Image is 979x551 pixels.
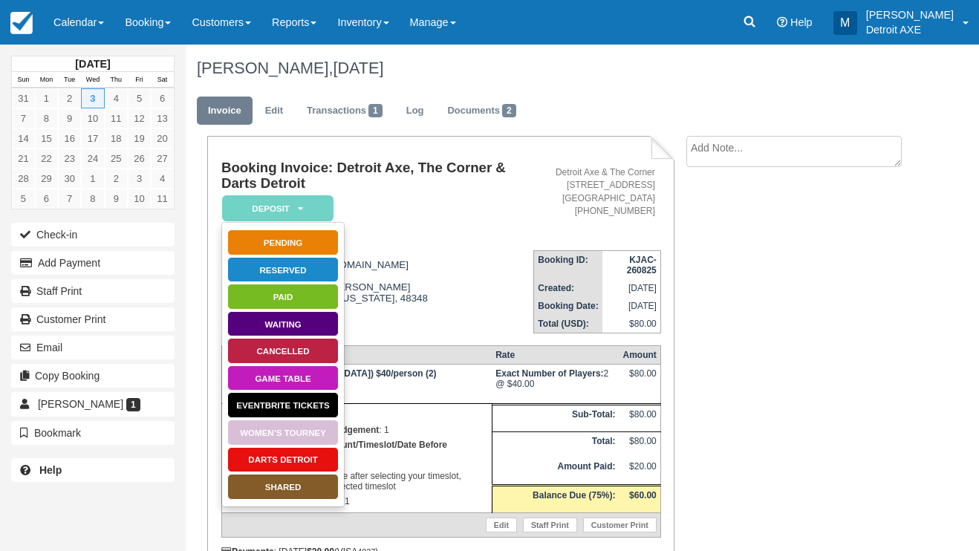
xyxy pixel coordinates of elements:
[151,72,174,88] th: Sat
[128,72,151,88] th: Fri
[58,108,81,128] a: 9
[128,149,151,169] a: 26
[128,108,151,128] a: 12
[254,97,294,125] a: Edit
[151,88,174,108] a: 6
[227,420,339,446] a: Women’s Tourney
[221,248,533,333] div: [EMAIL_ADDRESS][DOMAIN_NAME] [PHONE_NUMBER] [STREET_ADDRESS][PERSON_NAME] [GEOGRAPHIC_DATA], [US_...
[602,315,661,333] td: $80.00
[75,58,110,70] strong: [DATE]
[227,284,339,310] a: Paid
[58,149,81,169] a: 23
[11,392,175,416] a: [PERSON_NAME] 1
[11,223,175,247] button: Check-in
[12,149,35,169] a: 21
[227,365,339,391] a: Game Table
[35,72,58,88] th: Mon
[227,338,339,364] a: Cancelled
[395,97,435,125] a: Log
[81,128,104,149] a: 17
[105,88,128,108] a: 4
[105,72,128,88] th: Thu
[105,108,128,128] a: 11
[619,457,660,485] td: $20.00
[790,16,813,28] span: Help
[492,431,619,457] th: Total:
[11,364,175,388] button: Copy Booking
[622,368,656,391] div: $80.00
[35,149,58,169] a: 22
[81,189,104,209] a: 8
[105,149,128,169] a: 25
[226,408,488,423] p: : 1
[58,72,81,88] th: Tue
[221,195,328,222] a: Deposit
[81,149,104,169] a: 24
[38,398,123,410] span: [PERSON_NAME]
[227,474,339,500] a: SHARED
[296,97,394,125] a: Transactions1
[833,11,857,35] div: M
[12,169,35,189] a: 28
[602,297,661,315] td: [DATE]
[619,346,660,365] th: Amount
[151,108,174,128] a: 13
[486,518,517,532] a: Edit
[226,494,488,509] p: : 1
[11,421,175,445] button: Bookmark
[39,464,62,476] b: Help
[12,72,35,88] th: Sun
[534,315,602,333] th: Total (USD):
[151,169,174,189] a: 4
[492,346,619,365] th: Rate
[58,169,81,189] a: 30
[777,17,787,27] i: Help
[495,368,603,379] strong: Exact Number of Players
[221,365,492,404] td: [DATE] 06:30 PM - 08:00 PM
[128,189,151,209] a: 10
[11,279,175,303] a: Staff Print
[492,405,619,431] th: Sub-Total:
[492,485,619,513] th: Balance Due (75%):
[629,490,657,501] strong: $60.00
[11,307,175,331] a: Customer Print
[226,368,437,379] strong: 1-4 people ([GEOGRAPHIC_DATA]) $40/person (2)
[12,108,35,128] a: 7
[534,279,602,297] th: Created:
[866,7,954,22] p: [PERSON_NAME]
[227,229,339,255] a: Pending
[227,392,339,418] a: EVENTBRITE TICKETS
[534,297,602,315] th: Booking Date:
[58,88,81,108] a: 2
[227,447,339,473] a: Darts Detroit
[11,458,175,482] a: Help
[197,59,909,77] h1: [PERSON_NAME],
[866,22,954,37] p: Detroit AXE
[534,250,602,279] th: Booking ID:
[227,257,339,283] a: Reserved
[81,108,104,128] a: 10
[619,431,660,457] td: $80.00
[333,59,383,77] span: [DATE]
[227,311,339,337] a: Waiting
[128,169,151,189] a: 3
[226,423,488,437] p: : 1
[35,189,58,209] a: 6
[10,12,33,34] img: checkfront-main-nav-mini-logo.png
[492,457,619,485] th: Amount Paid:
[602,279,661,297] td: [DATE]
[58,128,81,149] a: 16
[12,189,35,209] a: 5
[368,104,383,117] span: 1
[105,128,128,149] a: 18
[81,169,104,189] a: 1
[492,365,619,404] td: 2 @ $40.00
[197,97,253,125] a: Invoice
[151,128,174,149] a: 20
[151,189,174,209] a: 11
[539,166,654,218] address: Detroit Axe & The Corner [STREET_ADDRESS] [GEOGRAPHIC_DATA] [PHONE_NUMBER]
[221,346,492,365] th: Item
[583,518,657,532] a: Customer Print
[35,88,58,108] a: 1
[35,169,58,189] a: 29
